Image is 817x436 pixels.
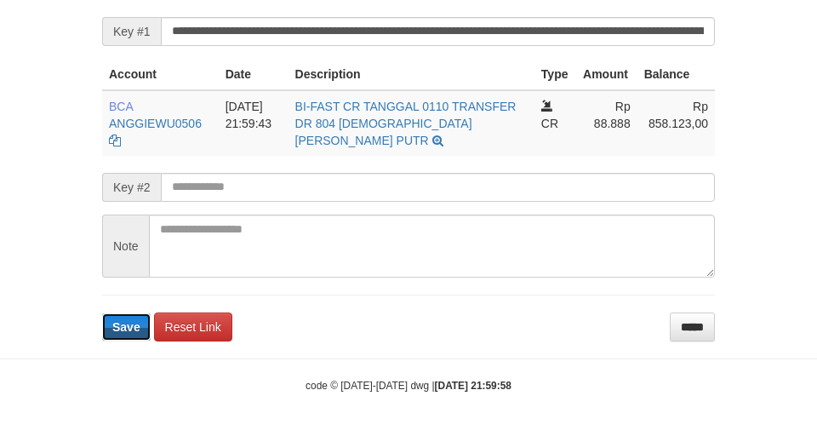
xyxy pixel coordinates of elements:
th: Description [289,59,534,90]
a: BI-FAST CR TANGGAL 0110 TRANSFER DR 804 [DEMOGRAPHIC_DATA][PERSON_NAME] PUTR [295,100,517,147]
span: BCA [109,100,133,113]
span: Note [102,215,149,278]
button: Save [102,313,151,341]
th: Balance [637,59,715,90]
small: code © [DATE]-[DATE] dwg | [306,380,511,392]
th: Date [219,59,289,90]
td: Rp 858.123,00 [637,90,715,156]
span: Key #1 [102,17,161,46]
span: CR [541,117,558,130]
a: Copy ANGGIEWU0506 to clipboard [109,134,121,147]
th: Amount [576,59,637,90]
a: Reset Link [154,313,232,341]
th: Type [534,59,576,90]
span: Key #2 [102,173,161,202]
td: Rp 88.888 [576,90,637,156]
span: Reset Link [165,320,221,334]
a: ANGGIEWU0506 [109,117,202,130]
td: [DATE] 21:59:43 [219,90,289,156]
span: Save [112,320,140,334]
strong: [DATE] 21:59:58 [435,380,511,392]
th: Account [102,59,219,90]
